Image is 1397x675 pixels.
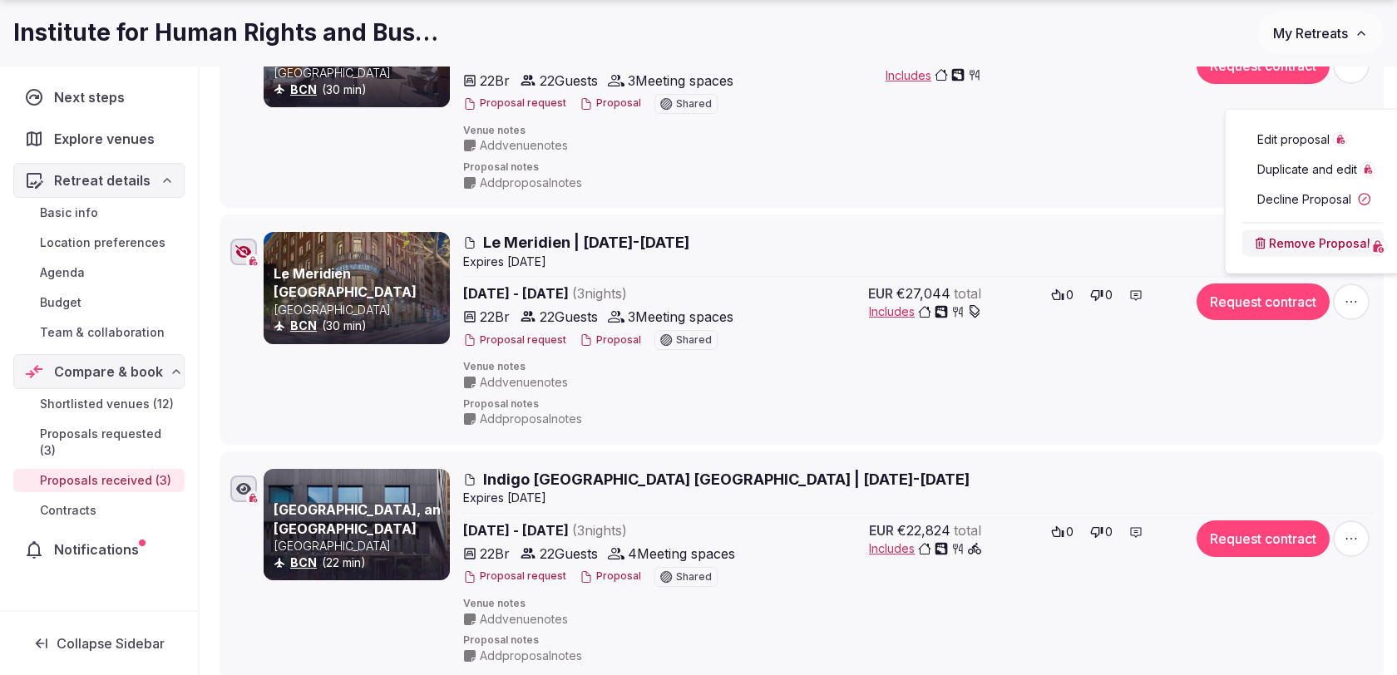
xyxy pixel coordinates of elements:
a: Notifications [13,532,185,567]
span: Proposal notes [463,633,1373,648]
span: 4 Meeting spaces [628,544,735,564]
span: 0 [1066,287,1074,303]
button: 0 [1085,520,1118,544]
p: [GEOGRAPHIC_DATA] [274,538,447,554]
span: Proposals requested (3) [40,426,178,459]
button: Includes [869,540,981,557]
span: Proposal notes [463,397,1373,411]
span: Venue notes [463,597,1373,611]
p: [GEOGRAPHIC_DATA] [274,302,447,318]
span: 22 Guests [540,71,598,91]
a: Basic info [13,201,185,224]
span: 0 [1105,524,1113,540]
span: total [954,283,981,303]
div: (30 min) [274,81,447,98]
span: ( 3 night s ) [572,522,627,539]
span: total [954,520,981,540]
span: Notifications [54,540,146,559]
a: Contracts [13,499,185,522]
a: Location preferences [13,231,185,254]
button: Request contract [1197,283,1330,320]
span: Shared [676,99,712,109]
button: Request contract [1197,520,1330,557]
span: ( 3 night s ) [572,285,627,302]
a: Le Meridien [GEOGRAPHIC_DATA] [274,265,417,300]
span: 22 Br [480,307,510,327]
button: Proposal request [463,569,566,584]
button: Duplicate and edit [1257,161,1375,178]
a: BCN [290,82,317,96]
span: 22 Guests [540,307,598,327]
div: Expire s [DATE] [463,490,1373,506]
span: Retreat details [54,170,151,190]
button: Collapse Sidebar [13,625,185,662]
h1: Institute for Human Rights and Business [13,17,439,49]
button: Remove Proposal [1242,230,1384,257]
span: 22 Br [480,544,510,564]
a: BCN [290,555,317,569]
a: Team & collaboration [13,321,185,344]
button: Proposal [580,96,641,111]
span: Agenda [40,264,85,281]
span: 22 Br [480,71,510,91]
span: Edit proposal [1257,131,1330,148]
span: Le Meridien | [DATE]-[DATE] [483,232,689,253]
span: Venue notes [463,360,1373,374]
span: Contracts [40,502,96,519]
button: Proposal [580,569,641,584]
span: Next steps [54,87,131,107]
span: Add venue notes [480,137,568,154]
a: Explore venues [13,121,185,156]
div: (30 min) [274,318,447,334]
span: Explore venues [54,129,161,149]
span: Includes [869,303,981,320]
span: Shortlisted venues (12) [40,396,174,412]
span: 0 [1066,524,1074,540]
a: [GEOGRAPHIC_DATA], an [GEOGRAPHIC_DATA] [274,501,441,536]
a: Next steps [13,80,185,115]
a: Shortlisted venues (12) [13,392,185,416]
span: €22,824 [897,520,950,540]
span: Add proposal notes [480,648,582,664]
span: Location preferences [40,234,165,251]
button: Includes [886,67,981,84]
button: 0 [1046,283,1079,307]
span: Duplicate and edit [1257,161,1357,178]
a: BCN [290,318,317,333]
span: 22 Guests [540,544,598,564]
span: Budget [40,294,81,311]
button: Proposal request [463,96,566,111]
span: Basic info [40,204,98,221]
button: My Retreats [1257,12,1384,54]
span: Shared [676,572,712,582]
span: 0 [1105,287,1113,303]
span: [DATE] - [DATE] [463,283,756,303]
span: My Retreats [1273,25,1348,42]
span: EUR [869,520,894,540]
button: Proposal request [463,333,566,347]
span: Add venue notes [480,374,568,391]
div: Expire s [DATE] [463,254,1373,270]
span: Add venue notes [480,611,568,628]
span: Indigo [GEOGRAPHIC_DATA] [GEOGRAPHIC_DATA] | [DATE]-[DATE] [483,469,970,490]
button: Proposal [580,333,641,347]
button: Decline Proposal [1242,186,1384,213]
span: Venue notes [463,124,1373,138]
span: Shared [676,335,712,345]
button: 0 [1046,520,1079,544]
button: 0 [1085,283,1118,307]
span: Add proposal notes [480,175,582,191]
span: Proposals received (3) [40,472,171,489]
span: Compare & book [54,362,163,382]
div: (22 min) [274,554,447,571]
a: Agenda [13,261,185,284]
span: €27,044 [896,283,950,303]
span: Proposal notes [463,160,1373,175]
a: Proposals received (3) [13,469,185,492]
span: [DATE] - [DATE] [463,520,756,540]
span: EUR [868,283,893,303]
span: Collapse Sidebar [57,635,165,652]
p: [GEOGRAPHIC_DATA] [274,65,447,81]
